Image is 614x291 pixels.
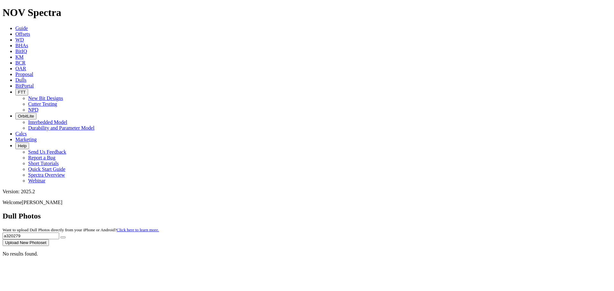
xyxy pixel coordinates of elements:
a: Quick Start Guide [28,166,65,172]
a: Calcs [15,131,27,136]
a: Click here to learn more. [117,227,159,232]
a: BitPortal [15,83,34,88]
a: Marketing [15,137,37,142]
p: Welcome [3,200,611,205]
p: No results found. [3,251,611,257]
a: KM [15,54,24,60]
a: Guide [15,26,28,31]
a: WD [15,37,24,42]
h2: Dull Photos [3,212,611,220]
span: [PERSON_NAME] [22,200,62,205]
span: FTT [18,90,26,95]
button: Upload New Photoset [3,239,49,246]
a: Cutter Testing [28,101,57,107]
a: Short Tutorials [28,161,59,166]
a: Send Us Feedback [28,149,66,155]
a: Offsets [15,31,30,37]
button: OrbitLite [15,113,36,119]
small: Want to upload Dull Photos directly from your iPhone or Android? [3,227,159,232]
button: FTT [15,89,28,96]
a: BHAs [15,43,28,48]
a: Report a Bug [28,155,55,160]
button: Help [15,142,29,149]
a: Webinar [28,178,45,183]
a: BCR [15,60,26,65]
a: Interbedded Model [28,119,67,125]
span: OrbitLite [18,114,34,119]
a: NPD [28,107,38,112]
a: BitIQ [15,49,27,54]
a: Proposal [15,72,33,77]
h1: NOV Spectra [3,7,611,19]
a: OAR [15,66,26,71]
a: Spectra Overview [28,172,65,178]
a: Dulls [15,77,27,83]
span: Help [18,143,27,148]
a: New Bit Designs [28,96,63,101]
input: Search Serial Number [3,233,59,239]
a: Durability and Parameter Model [28,125,95,131]
div: Version: 2025.2 [3,189,611,195]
